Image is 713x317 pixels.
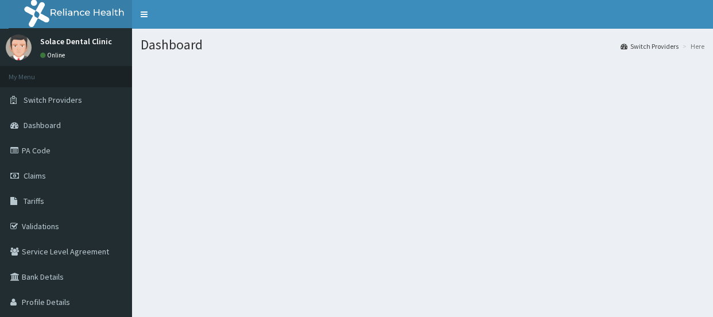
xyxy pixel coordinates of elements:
[24,95,82,105] span: Switch Providers
[24,120,61,130] span: Dashboard
[40,51,68,59] a: Online
[6,34,32,60] img: User Image
[40,37,112,45] p: Solace Dental Clinic
[141,37,704,52] h1: Dashboard
[24,196,44,206] span: Tariffs
[621,41,679,51] a: Switch Providers
[680,41,704,51] li: Here
[24,171,46,181] span: Claims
